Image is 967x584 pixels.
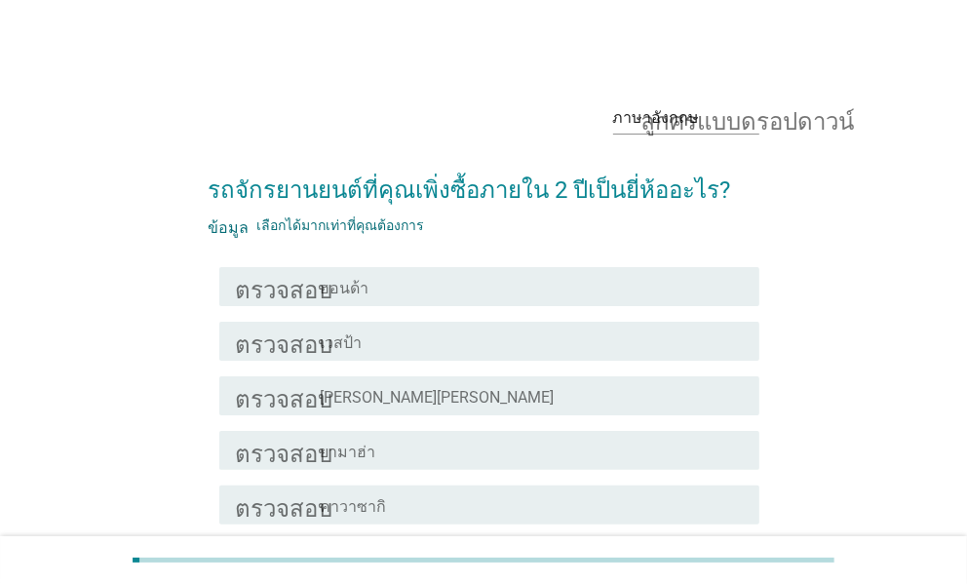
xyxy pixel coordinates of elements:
font: รถจักรยานยนต์ที่คุณเพิ่งซื้อภายใน 2 ปีเป็นยี่ห้ออะไร? [208,176,730,204]
font: คาวาซากิ [320,497,386,516]
font: ตรวจสอบ [235,330,332,353]
font: ยามาฮ่า [320,443,375,461]
font: เวสป้า [320,333,362,352]
font: ฮอนด้า [320,279,368,297]
font: ตรวจสอบ [235,439,332,462]
font: ตรวจสอบ [235,275,332,298]
font: เลือกได้มากเท่าที่คุณต้องการ [256,217,424,233]
font: [PERSON_NAME][PERSON_NAME] [320,388,554,407]
font: ตรวจสอบ [235,493,332,517]
font: ลูกศรแบบดรอปดาวน์ [640,106,854,130]
font: ภาษาอังกฤษ [613,108,700,127]
font: ตรวจสอบ [235,384,332,408]
font: ข้อมูล [208,217,249,233]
